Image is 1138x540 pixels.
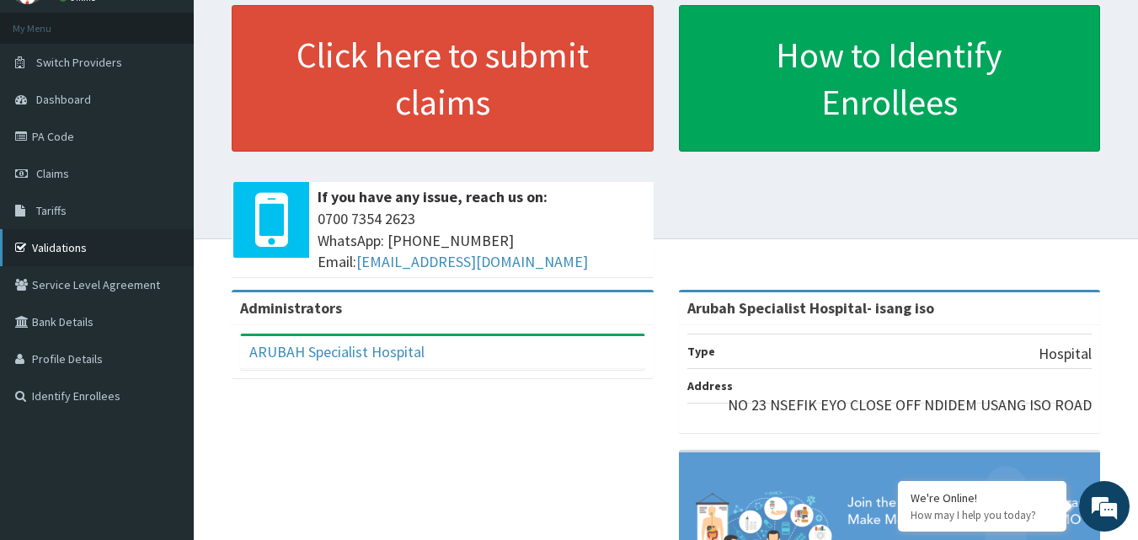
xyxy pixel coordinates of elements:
span: Dashboard [36,92,91,107]
p: How may I help you today? [911,508,1054,522]
p: NO 23 NSEFIK EYO CLOSE OFF NDIDEM USANG ISO ROAD [728,394,1092,416]
b: If you have any issue, reach us on: [318,187,548,206]
span: Claims [36,166,69,181]
b: Administrators [240,298,342,318]
span: We're online! [98,163,232,333]
a: How to Identify Enrollees [679,5,1101,152]
div: We're Online! [911,490,1054,505]
a: Click here to submit claims [232,5,654,152]
span: Switch Providers [36,55,122,70]
a: [EMAIL_ADDRESS][DOMAIN_NAME] [356,252,588,271]
span: Tariffs [36,203,67,218]
b: Type [687,344,715,359]
p: Hospital [1039,343,1092,365]
b: Address [687,378,733,393]
div: Chat with us now [88,94,283,116]
img: d_794563401_company_1708531726252_794563401 [31,84,68,126]
strong: Arubah Specialist Hospital- isang iso [687,298,934,318]
textarea: Type your message and hit 'Enter' [8,361,321,420]
span: 0700 7354 2623 WhatsApp: [PHONE_NUMBER] Email: [318,208,645,273]
div: Minimize live chat window [276,8,317,49]
a: ARUBAH Specialist Hospital [249,342,425,361]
